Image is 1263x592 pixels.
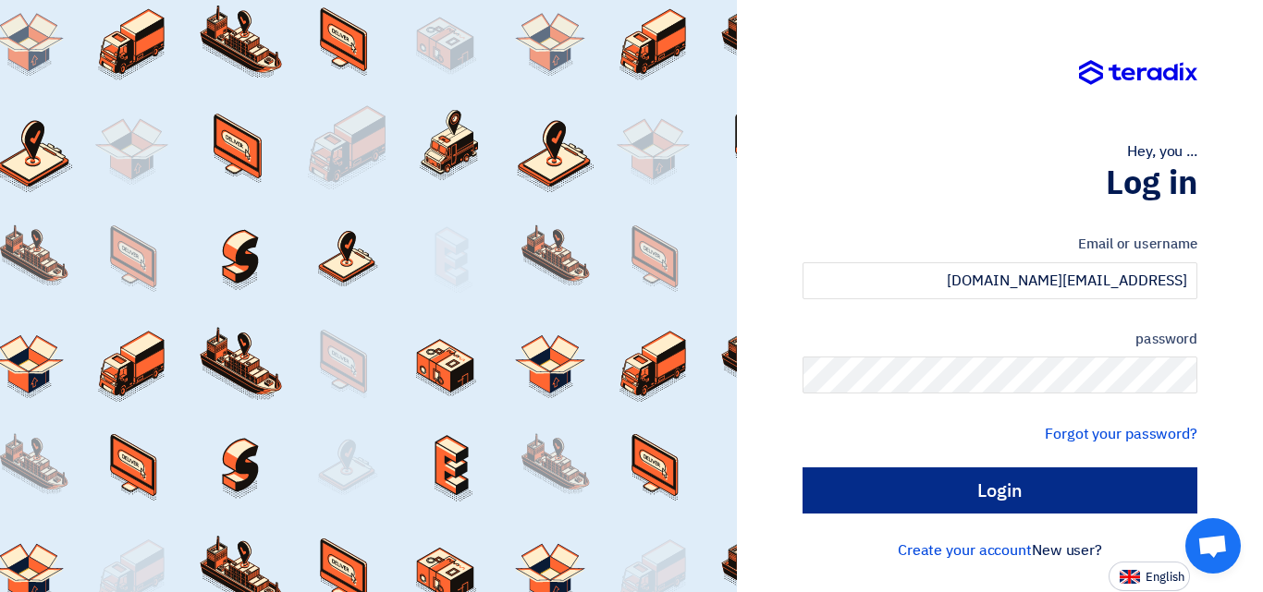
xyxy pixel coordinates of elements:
[1127,140,1197,163] font: Hey, you ...
[1146,568,1184,586] font: English
[1135,329,1197,349] font: password
[803,262,1197,299] input: Enter your work email or username...
[1079,60,1197,86] img: Teradix logo
[1045,423,1197,445] a: Forgot your password?
[1185,518,1241,574] div: Open chat
[1032,539,1102,562] font: New user?
[1078,234,1197,254] font: Email or username
[803,467,1197,513] input: Login
[1106,158,1197,208] font: Log in
[898,539,1032,562] a: Create your account
[1120,570,1140,584] img: en-US.png
[1109,562,1190,591] button: English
